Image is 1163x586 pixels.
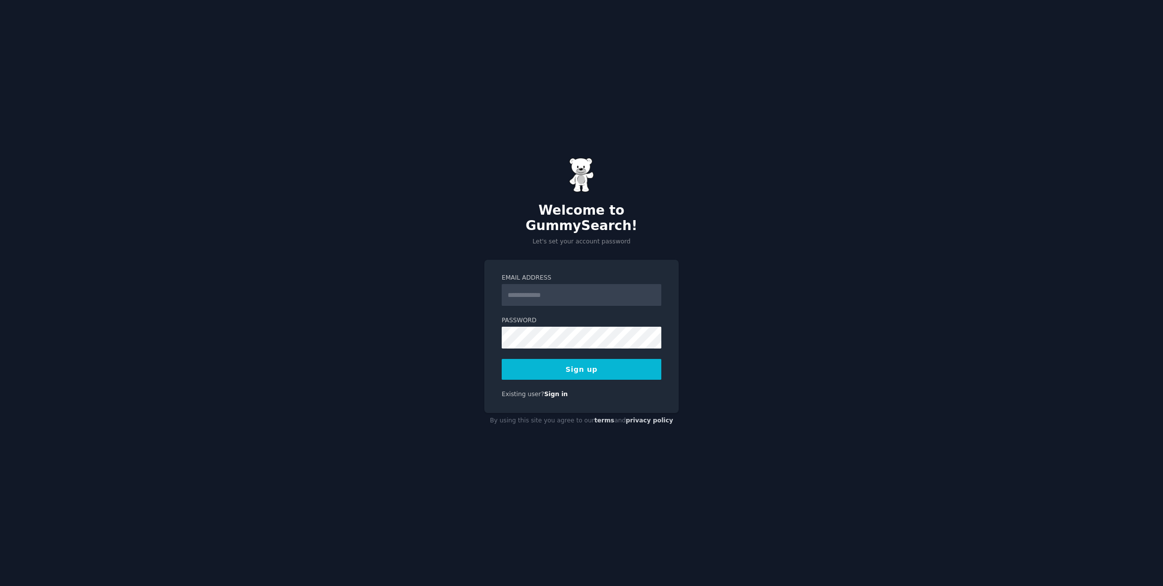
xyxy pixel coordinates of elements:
div: By using this site you agree to our and [484,413,679,429]
img: Gummy Bear [569,158,594,192]
button: Sign up [502,359,661,380]
a: privacy policy [626,417,673,424]
span: Existing user? [502,391,544,398]
a: Sign in [544,391,568,398]
h2: Welcome to GummySearch! [484,203,679,234]
label: Email Address [502,274,661,283]
a: terms [594,417,614,424]
p: Let's set your account password [484,237,679,246]
label: Password [502,316,661,325]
